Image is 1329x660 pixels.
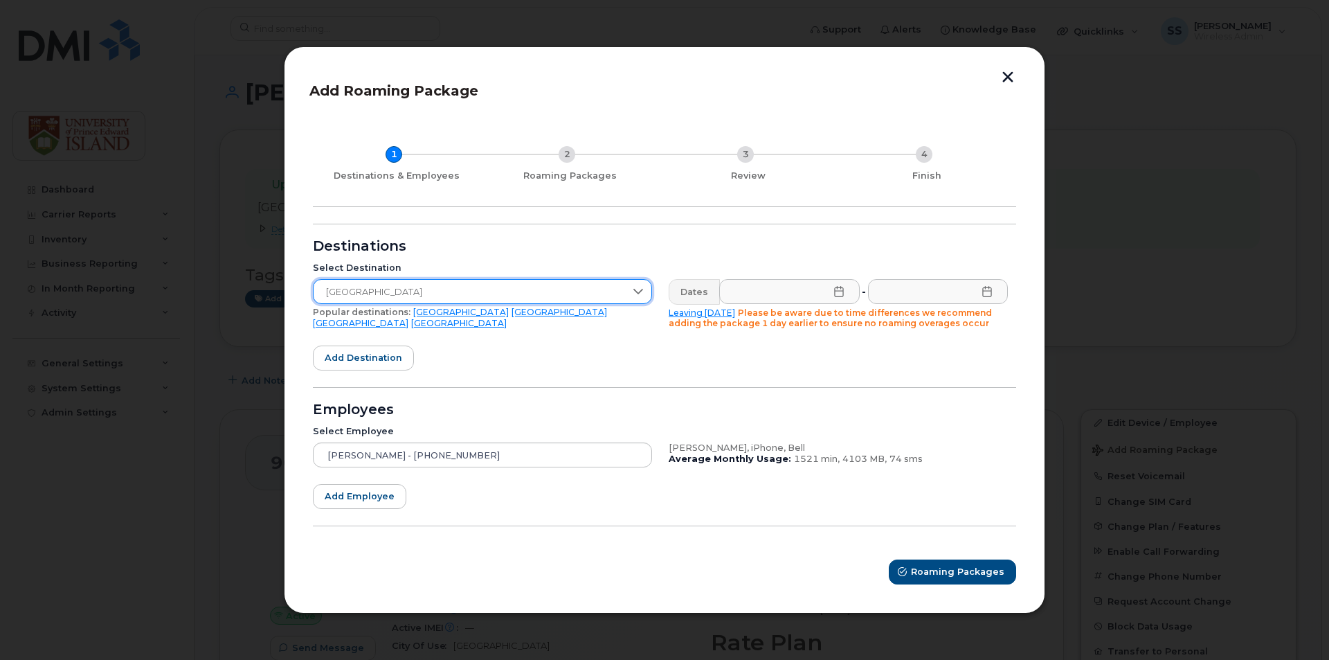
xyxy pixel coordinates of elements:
a: Leaving [DATE] [669,307,735,318]
button: Roaming Packages [889,560,1016,585]
div: Select Destination [313,262,652,274]
a: [GEOGRAPHIC_DATA] [413,307,509,317]
div: Select Employee [313,426,652,437]
div: [PERSON_NAME], iPhone, Bell [669,443,1008,454]
div: 2 [559,146,575,163]
button: Add employee [313,484,406,509]
span: 1521 min, [794,454,840,464]
div: 3 [737,146,754,163]
b: Average Monthly Usage: [669,454,791,464]
span: Bermuda [314,280,625,305]
span: Add Roaming Package [309,82,478,99]
div: Destinations [313,241,1016,252]
input: Please fill out this field [868,279,1009,304]
span: 74 sms [889,454,923,464]
input: Search device [313,443,652,467]
a: [GEOGRAPHIC_DATA] [313,318,408,328]
span: Please be aware due to time differences we recommend adding the package 1 day earlier to ensure n... [669,307,992,329]
input: Please fill out this field [719,279,860,304]
a: [GEOGRAPHIC_DATA] [512,307,607,317]
span: Roaming Packages [911,565,1004,578]
button: Add destination [313,346,414,371]
div: Roaming Packages [486,170,653,181]
div: Employees [313,404,1016,416]
div: Review [664,170,832,181]
div: - [859,279,869,304]
a: [GEOGRAPHIC_DATA] [411,318,507,328]
div: 4 [916,146,932,163]
span: 4103 MB, [842,454,887,464]
span: Add employee [325,490,395,503]
span: Add destination [325,351,402,364]
div: Finish [843,170,1011,181]
span: Popular destinations: [313,307,410,317]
